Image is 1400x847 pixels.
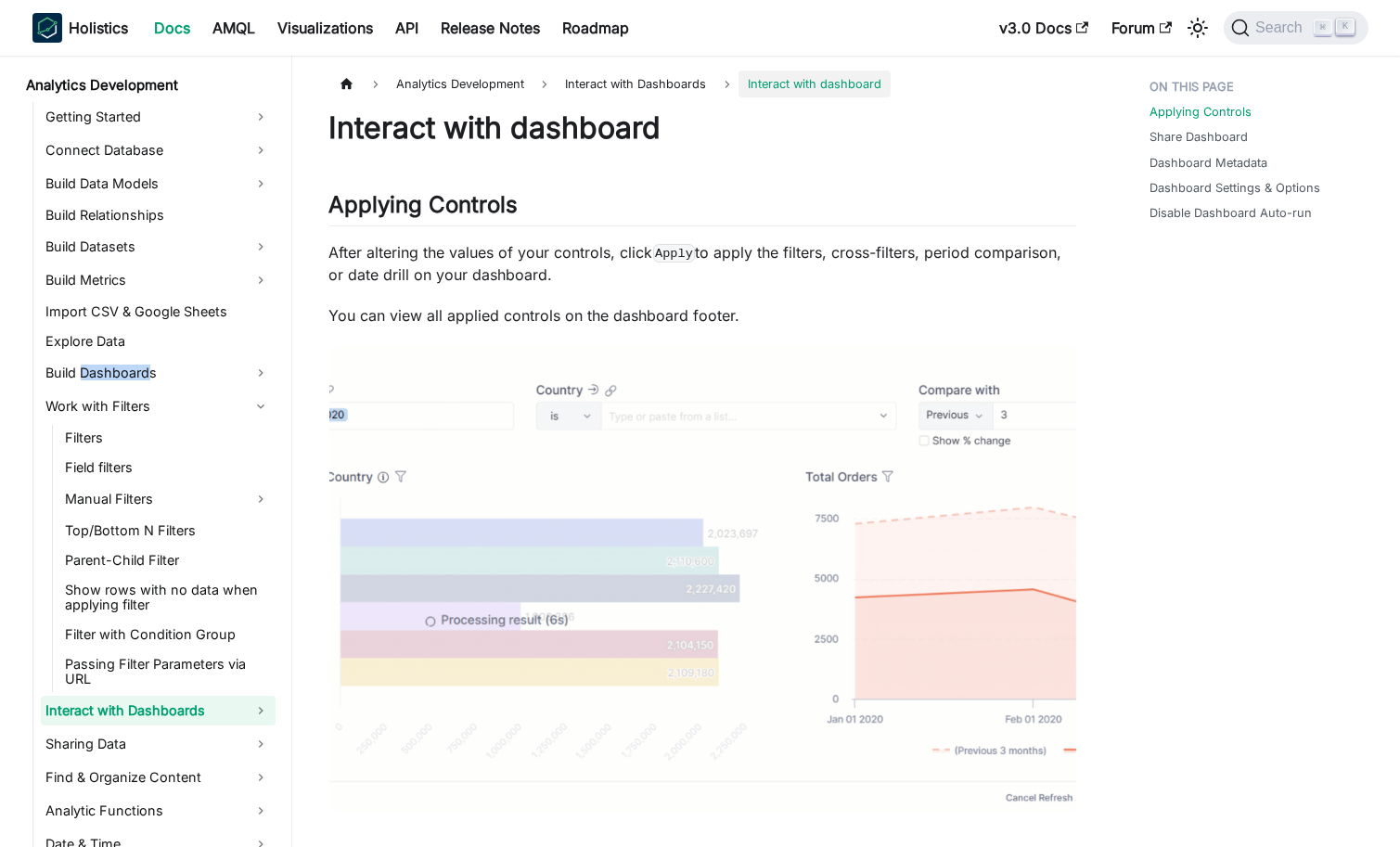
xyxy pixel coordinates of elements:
[41,358,276,388] a: Build Dashboards
[329,304,1076,327] p: You can view all applied controls on the dashboard footer.
[14,56,292,847] nav: Docs sidebar
[329,241,1076,286] p: After altering the values of your controls, click to apply the filters, cross-filters, period com...
[1314,19,1332,36] kbd: ⌘
[60,484,276,514] a: Manual Filters
[41,135,276,165] a: Connect Database
[41,169,276,199] a: Build Data Models
[267,13,385,43] a: Visualizations
[1150,179,1321,197] a: Dashboard Settings & Options
[32,13,62,43] img: Holistics
[41,232,276,262] a: Build Datasets
[430,13,552,43] a: Release Notes
[41,328,276,354] a: Explore Data
[41,265,276,295] a: Build Metrics
[1224,11,1368,45] button: Search (Command+K)
[989,13,1100,43] a: v3.0 Docs
[41,696,276,725] a: Interact with Dashboards
[385,13,430,43] a: API
[60,518,276,544] a: Top/Bottom N Filters
[41,729,276,759] a: Sharing Data
[32,13,129,43] a: HolisticsHolistics
[60,425,276,451] a: Filters
[60,547,276,573] a: Parent-Child Filter
[329,71,1076,97] nav: Breadcrumbs
[21,72,276,98] a: Analytics Development
[60,455,276,481] a: Field filters
[1336,19,1355,35] kbd: K
[1150,128,1249,146] a: Share Dashboard
[41,299,276,325] a: Import CSV & Google Sheets
[329,71,365,97] a: Home page
[653,244,696,263] code: Apply
[41,202,276,228] a: Build Relationships
[41,763,276,792] a: Find & Organize Content
[60,622,276,648] a: Filter with Condition Group
[41,796,276,826] a: Analytic Functions
[739,71,891,97] span: Interact with dashboard
[552,13,641,43] a: Roadmap
[329,109,1076,147] h1: Interact with dashboard
[41,102,276,132] a: Getting Started
[70,17,129,39] b: Holistics
[1150,103,1252,121] a: Applying Controls
[1250,19,1314,36] span: Search
[329,191,1076,226] h2: Applying Controls
[41,391,276,421] a: Work with Filters
[1183,13,1213,43] button: Switch between dark and light mode (currently light mode)
[202,13,267,43] a: AMQL
[60,577,276,618] a: Show rows with no data when applying filter
[1100,13,1183,43] a: Forum
[1150,154,1268,172] a: Dashboard Metadata
[556,71,715,97] span: Interact with Dashboards
[387,71,533,97] span: Analytics Development
[144,13,202,43] a: Docs
[60,651,276,692] a: Passing Filter Parameters via URL
[1150,204,1313,222] a: Disable Dashboard Auto-run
